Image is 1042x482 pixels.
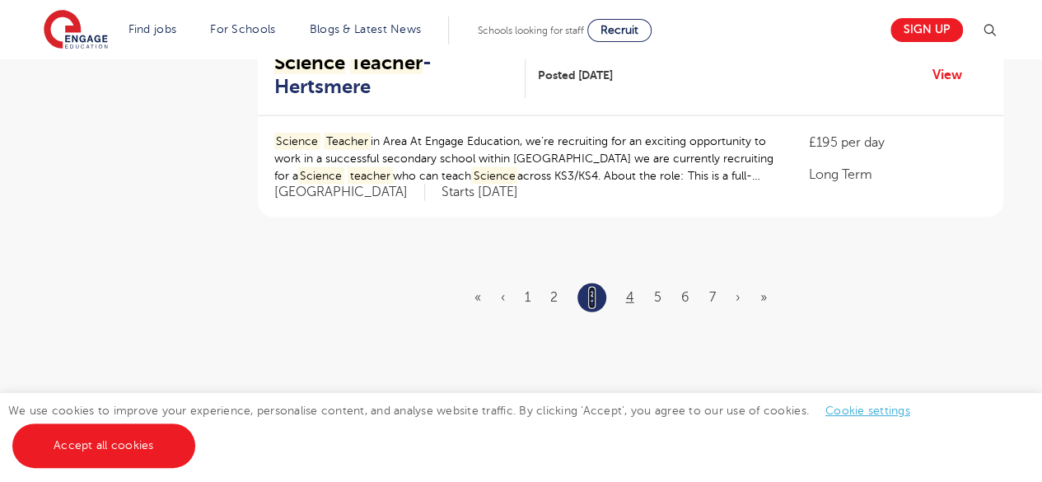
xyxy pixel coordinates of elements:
a: 5 [654,290,661,305]
a: 6 [681,290,689,305]
mark: Science [274,133,321,150]
a: Next [736,290,741,305]
p: Long Term [808,165,986,185]
mark: Science [298,167,345,185]
a: Recruit [587,19,652,42]
span: Schools looking for staff [478,25,584,36]
span: Posted [DATE] [538,67,613,84]
a: First [474,290,481,305]
img: Engage Education [44,10,108,51]
mark: Science [471,167,518,185]
a: 1 [525,290,530,305]
span: Recruit [600,24,638,36]
a: 4 [626,290,634,305]
a: View [932,64,974,86]
mark: Teacher [350,51,423,74]
a: Cookie settings [825,405,910,417]
p: £195 per day [808,133,986,152]
span: We use cookies to improve your experience, personalise content, and analyse website traffic. By c... [8,405,927,452]
a: Science Teacher- Hertsmere [274,51,526,99]
a: 7 [709,290,716,305]
p: in Area At Engage Education, we’re recruiting for an exciting opportunity to work in a successful... [274,133,776,185]
a: Accept all cookies [12,424,195,468]
mark: Science [274,51,345,74]
h2: - Hertsmere [274,51,512,99]
a: 3 [588,287,596,308]
a: Find jobs [128,23,177,35]
a: Previous [501,290,505,305]
a: For Schools [210,23,275,35]
mark: Teacher [324,133,371,150]
a: Blogs & Latest News [310,23,422,35]
a: 2 [550,290,558,305]
a: Sign up [890,18,963,42]
p: Starts [DATE] [442,184,518,201]
mark: teacher [348,167,393,185]
a: Last [760,290,767,305]
span: [GEOGRAPHIC_DATA] [274,184,425,201]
